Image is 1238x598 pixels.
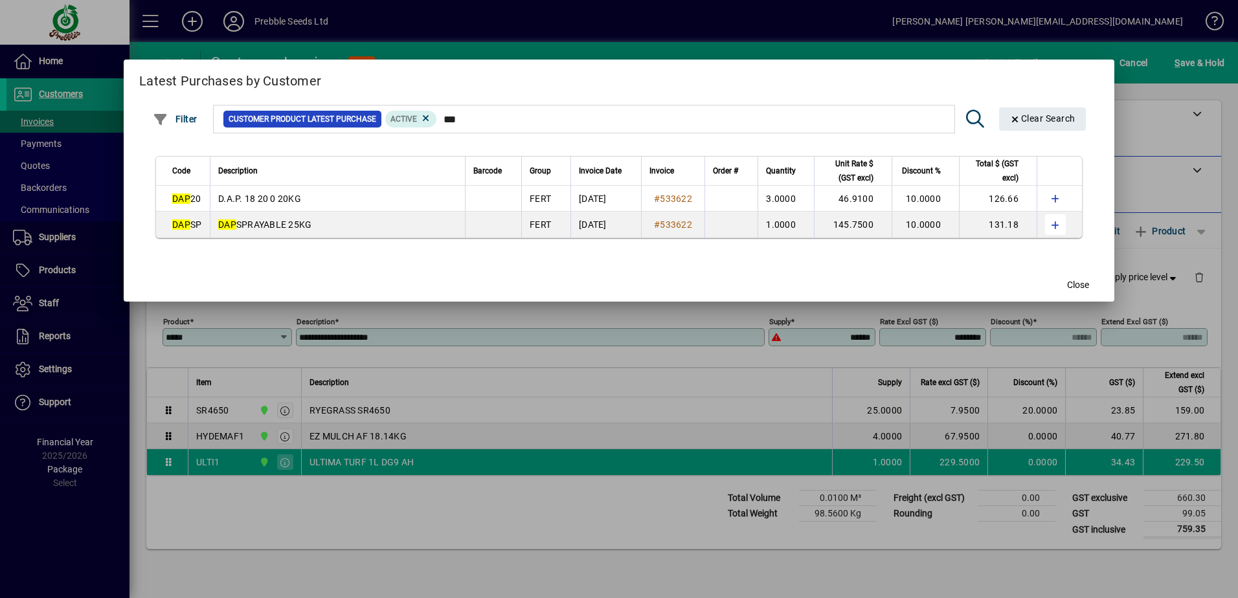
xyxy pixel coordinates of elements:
span: Customer Product Latest Purchase [229,113,376,126]
div: Quantity [766,164,807,178]
td: 131.18 [959,212,1037,238]
td: 126.66 [959,186,1037,212]
span: Order # [713,164,738,178]
td: 46.9100 [814,186,892,212]
span: Description [218,164,258,178]
div: Unit Rate $ (GST excl) [822,157,885,185]
td: [DATE] [570,186,641,212]
td: [DATE] [570,212,641,238]
span: Filter [153,114,197,124]
div: Group [530,164,563,178]
span: # [654,219,660,230]
h2: Latest Purchases by Customer [124,60,1114,97]
span: FERT [530,219,551,230]
span: FERT [530,194,551,204]
span: 533622 [660,194,692,204]
a: #533622 [649,192,697,206]
td: 1.0000 [758,212,814,238]
div: Code [172,164,202,178]
td: 3.0000 [758,186,814,212]
span: SPRAYABLE 25KG [218,219,311,230]
span: Invoice [649,164,674,178]
div: Description [218,164,457,178]
div: Invoice Date [579,164,633,178]
span: Close [1067,278,1089,292]
div: Invoice [649,164,697,178]
div: Total $ (GST excl) [967,157,1030,185]
button: Clear [999,107,1086,131]
span: Active [390,115,417,124]
div: Order # [713,164,750,178]
span: Clear Search [1009,113,1075,124]
span: Group [530,164,551,178]
span: Code [172,164,190,178]
span: Discount % [902,164,941,178]
div: Discount % [900,164,952,178]
span: 20 [172,194,201,204]
mat-chip: Product Activation Status: Active [385,111,437,127]
span: Unit Rate $ (GST excl) [822,157,873,185]
em: DAP [172,194,190,204]
span: 533622 [660,219,692,230]
button: Filter [150,107,201,131]
span: # [654,194,660,204]
span: Total $ (GST excl) [967,157,1019,185]
td: 10.0000 [892,186,959,212]
a: #533622 [649,217,697,232]
span: SP [172,219,201,230]
td: 10.0000 [892,212,959,238]
td: 145.7500 [814,212,892,238]
span: Invoice Date [579,164,622,178]
button: Close [1057,273,1099,296]
div: Barcode [473,164,513,178]
span: Barcode [473,164,502,178]
span: D.A.P. 18 20 0 20KG [218,194,301,204]
span: Quantity [766,164,796,178]
em: DAP [172,219,190,230]
em: DAP [218,219,236,230]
